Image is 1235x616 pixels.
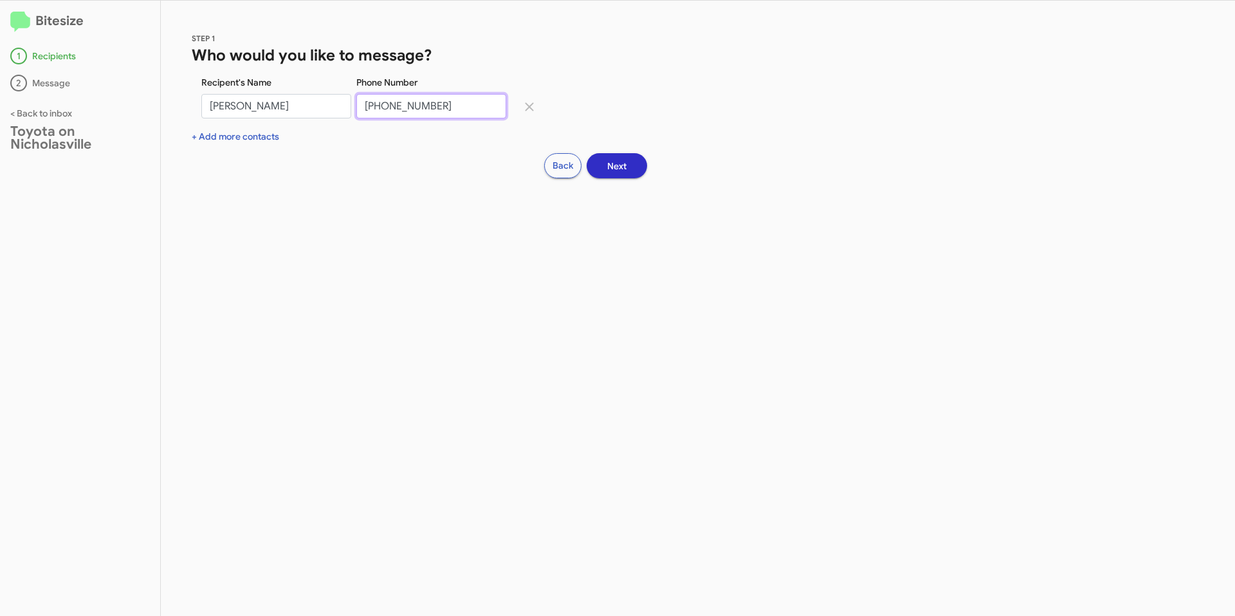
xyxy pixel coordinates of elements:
div: Message [10,75,150,91]
h1: Who would you like to message? [192,45,1204,66]
div: + Add more contacts [192,130,1204,143]
input: Enter Phone [356,94,506,118]
div: Toyota on Nicholasville [10,125,150,151]
div: 1 [10,48,27,64]
a: < Back to inbox [10,107,72,119]
h2: Bitesize [10,11,150,32]
button: Next [587,153,647,178]
div: Recipients [10,48,150,64]
input: Enter name [201,94,351,118]
img: logo-minimal.svg [10,12,30,32]
div: 2 [10,75,27,91]
label: Recipent's Name [201,76,271,89]
span: STEP 1 [192,33,215,43]
label: Phone Number [356,76,418,89]
button: Back [544,153,581,178]
span: Next [607,154,627,178]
